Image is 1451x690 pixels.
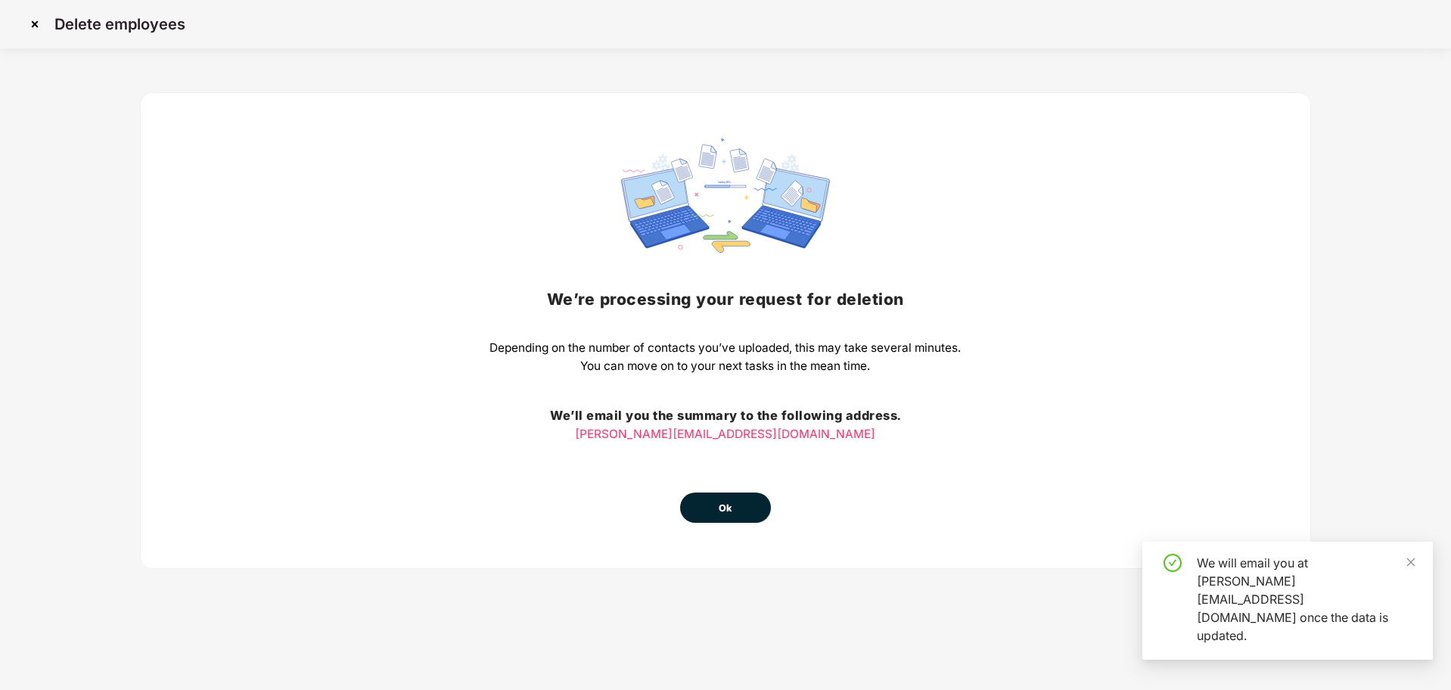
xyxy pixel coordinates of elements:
[23,12,47,36] img: svg+xml;base64,PHN2ZyBpZD0iQ3Jvc3MtMzJ4MzIiIHhtbG5zPSJodHRwOi8vd3d3LnczLm9yZy8yMDAwL3N2ZyIgd2lkdG...
[719,501,732,516] span: Ok
[54,15,185,33] p: Delete employees
[680,493,771,523] button: Ok
[1164,554,1182,572] span: check-circle
[621,138,830,253] img: svg+xml;base64,PHN2ZyBpZD0iRGF0YV9zeW5jaW5nIiB4bWxucz0iaHR0cDovL3d3dy53My5vcmcvMjAwMC9zdmciIHdpZH...
[489,406,961,426] h3: We’ll email you the summary to the following address.
[489,287,961,312] h2: We’re processing your request for deletion
[489,425,961,443] p: [PERSON_NAME][EMAIL_ADDRESS][DOMAIN_NAME]
[489,339,961,357] p: Depending on the number of contacts you’ve uploaded, this may take several minutes.
[1406,557,1416,567] span: close
[489,357,961,375] p: You can move on to your next tasks in the mean time.
[1197,554,1415,645] div: We will email you at [PERSON_NAME][EMAIL_ADDRESS][DOMAIN_NAME] once the data is updated.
